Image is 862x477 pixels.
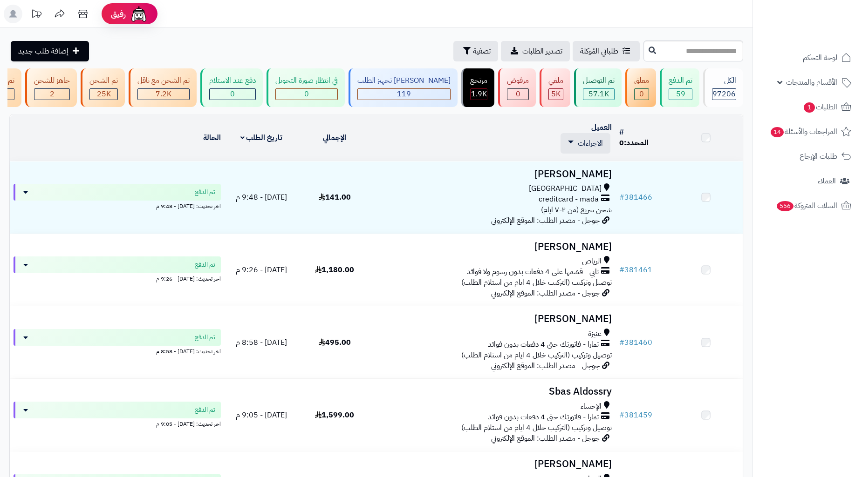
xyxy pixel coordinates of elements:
[712,88,736,100] span: 97206
[195,333,215,342] span: تم الدفع
[549,89,563,100] div: 5008
[315,264,354,275] span: 1,180.00
[581,401,602,412] span: الإحساء
[453,41,498,61] button: تصفية
[759,121,856,143] a: المراجعات والأسئلة14
[548,75,563,86] div: ملغي
[619,337,652,348] a: #381460
[14,418,221,428] div: اخر تحديث: [DATE] - 9:05 م
[319,337,351,348] span: 495.00
[491,215,600,226] span: جوجل - مصدر الطلب: الموقع الإلكتروني
[639,88,644,100] span: 0
[459,68,496,107] a: مرتجع 1.9K
[209,75,256,86] div: دفع عند الاستلام
[551,88,561,100] span: 5K
[676,88,685,100] span: 59
[538,68,572,107] a: ملغي 5K
[635,89,649,100] div: 0
[619,192,652,203] a: #381466
[23,68,79,107] a: جاهز للشحن 2
[130,5,148,23] img: ai-face.png
[800,150,837,163] span: طلبات الإرجاع
[14,201,221,210] div: اخر تحديث: [DATE] - 9:48 م
[619,264,652,275] a: #381461
[496,68,538,107] a: مرفوض 0
[25,5,48,26] a: تحديثات المنصة
[470,75,487,86] div: مرتجع
[358,89,450,100] div: 119
[230,88,235,100] span: 0
[669,75,692,86] div: تم الدفع
[471,88,487,100] span: 1.9K
[203,132,221,143] a: الحالة
[375,242,612,252] h3: [PERSON_NAME]
[522,46,562,57] span: تصدير الطلبات
[50,88,55,100] span: 2
[97,88,111,100] span: 25K
[347,68,459,107] a: [PERSON_NAME] تجهيز الطلب 119
[236,192,287,203] span: [DATE] - 9:48 م
[568,138,603,149] a: الاجراءات
[461,422,612,433] span: توصيل وتركيب (التركيب خلال 4 ايام من استلام الطلب)
[375,169,612,180] h3: [PERSON_NAME]
[210,89,255,100] div: 0
[759,170,856,192] a: العملاء
[315,410,354,421] span: 1,599.00
[619,410,652,421] a: #381459
[770,125,837,138] span: المراجعات والأسئلة
[236,410,287,421] span: [DATE] - 9:05 م
[471,89,487,100] div: 1855
[623,68,658,107] a: معلق 0
[541,204,612,215] span: شحن سريع (من ٢-٧ ايام)
[799,26,853,46] img: logo-2.png
[195,188,215,197] span: تم الدفع
[473,46,491,57] span: تصفية
[236,337,287,348] span: [DATE] - 8:58 م
[619,337,624,348] span: #
[276,89,337,100] div: 0
[156,88,171,100] span: 7.2K
[14,273,221,283] div: اخر تحديث: [DATE] - 9:26 م
[578,138,603,149] span: الاجراءات
[619,410,624,421] span: #
[195,260,215,269] span: تم الدفع
[529,183,602,194] span: [GEOGRAPHIC_DATA]
[491,288,600,299] span: جوجل - مصدر الطلب: الموقع الإلكتروني
[786,76,837,89] span: الأقسام والمنتجات
[491,433,600,444] span: جوجل - مصدر الطلب: الموقع الإلكتروني
[275,75,338,86] div: في انتظار صورة التحويل
[669,89,692,100] div: 59
[759,145,856,168] a: طلبات الإرجاع
[501,41,570,61] a: تصدير الطلبات
[658,68,701,107] a: تم الدفع 59
[634,75,649,86] div: معلق
[580,46,618,57] span: طلباتي المُوكلة
[34,75,70,86] div: جاهز للشحن
[111,8,126,20] span: رفيق
[467,267,599,277] span: تابي - قسّمها على 4 دفعات بدون رسوم ولا فوائد
[516,88,520,100] span: 0
[759,47,856,69] a: لوحة التحكم
[619,138,666,148] div: المحدد:
[236,264,287,275] span: [DATE] - 9:26 م
[803,101,837,114] span: الطلبات
[240,132,283,143] a: تاريخ الطلب
[701,68,745,107] a: الكل97206
[539,194,599,205] span: creditcard - mada
[591,122,612,133] a: العميل
[583,75,615,86] div: تم التوصيل
[619,137,624,148] span: 0
[89,75,118,86] div: تم الشحن
[582,256,602,267] span: الرياض
[488,412,599,423] span: تمارا - فاتورتك حتى 4 دفعات بدون فوائد
[488,339,599,350] span: تمارا - فاتورتك حتى 4 دفعات بدون فوائد
[79,68,127,107] a: تم الشحن 25K
[137,75,190,86] div: تم الشحن مع ناقل
[304,88,309,100] span: 0
[14,346,221,356] div: اخر تحديث: [DATE] - 8:58 م
[491,360,600,371] span: جوجل - مصدر الطلب: الموقع الإلكتروني
[461,349,612,361] span: توصيل وتركيب (التركيب خلال 4 ايام من استلام الطلب)
[18,46,68,57] span: إضافة طلب جديد
[771,127,784,137] span: 14
[759,96,856,118] a: الطلبات1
